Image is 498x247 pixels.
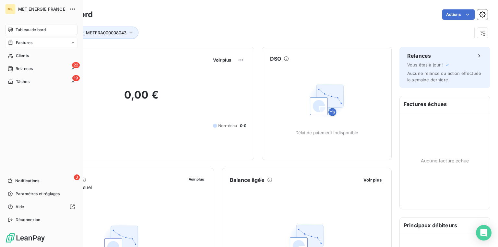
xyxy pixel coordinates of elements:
[16,204,24,210] span: Aide
[16,66,33,72] span: Relances
[16,40,32,46] span: Factures
[230,176,265,184] h6: Balance âgée
[240,123,246,129] span: 0 €
[5,202,77,212] a: Aide
[16,53,29,59] span: Clients
[476,225,492,241] div: Open Intercom Messenger
[189,177,204,182] span: Voir plus
[400,96,490,112] h6: Factures échues
[213,57,231,63] span: Voir plus
[5,233,45,243] img: Logo LeanPay
[72,62,80,68] span: 22
[16,191,60,197] span: Paramètres et réglages
[37,88,246,108] h2: 0,00 €
[61,27,138,39] button: Client : METFRA000008043
[442,9,475,20] button: Actions
[211,57,233,63] button: Voir plus
[218,123,237,129] span: Non-échu
[16,79,30,85] span: Tâches
[187,176,206,182] button: Voir plus
[421,157,469,164] span: Aucune facture échue
[16,217,41,223] span: Déconnexion
[72,75,80,81] span: 19
[70,30,126,35] span: Client : METFRA000008043
[18,6,65,12] span: MET ENERGIE FRANCE
[362,177,384,183] button: Voir plus
[407,71,481,82] span: Aucune relance ou action effectuée la semaine dernière.
[306,79,348,121] img: Empty state
[270,55,281,63] h6: DSO
[37,184,184,191] span: Chiffre d'affaires mensuel
[407,52,431,60] h6: Relances
[15,178,39,184] span: Notifications
[5,4,16,14] div: ME
[74,174,80,180] span: 3
[363,177,382,182] span: Voir plus
[16,27,46,33] span: Tableau de bord
[407,62,444,67] span: Vous êtes à jour !
[295,130,359,135] span: Délai de paiement indisponible
[400,218,490,233] h6: Principaux débiteurs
